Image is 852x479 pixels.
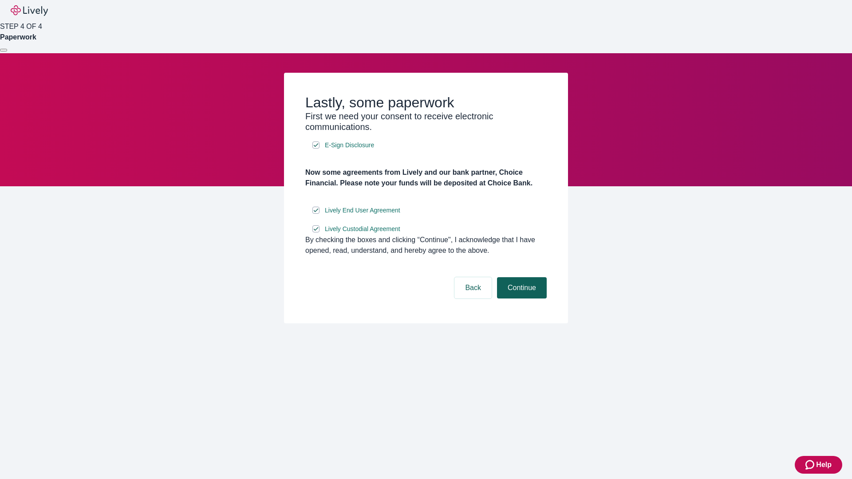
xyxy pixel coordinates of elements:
a: e-sign disclosure document [323,224,402,235]
button: Zendesk support iconHelp [795,456,842,474]
button: Continue [497,277,547,298]
a: e-sign disclosure document [323,140,376,151]
img: Lively [11,5,48,16]
div: By checking the boxes and clicking “Continue", I acknowledge that I have opened, read, understand... [305,235,547,256]
a: e-sign disclosure document [323,205,402,216]
button: Back [454,277,492,298]
h2: Lastly, some paperwork [305,94,547,111]
svg: Zendesk support icon [805,459,816,470]
h3: First we need your consent to receive electronic communications. [305,111,547,132]
h4: Now some agreements from Lively and our bank partner, Choice Financial. Please note your funds wi... [305,167,547,188]
span: Help [816,459,832,470]
span: E-Sign Disclosure [325,141,374,150]
span: Lively Custodial Agreement [325,224,400,234]
span: Lively End User Agreement [325,206,400,215]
